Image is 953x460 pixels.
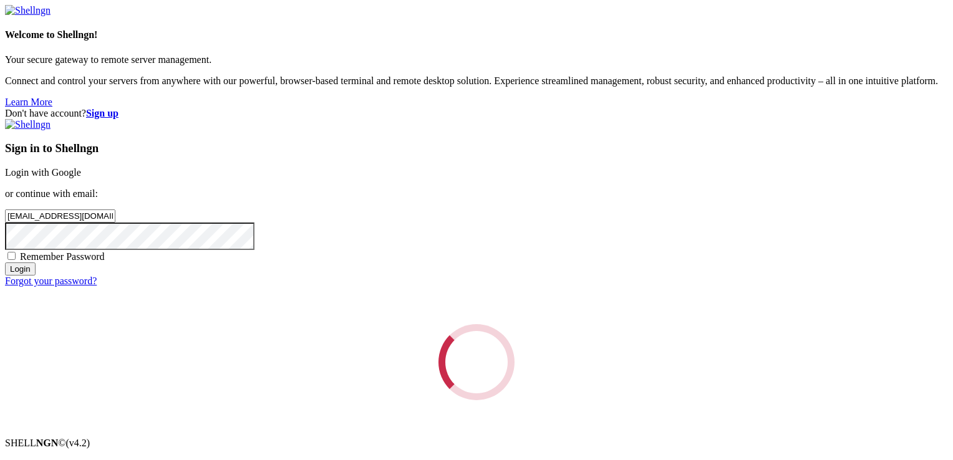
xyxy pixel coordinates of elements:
[5,97,52,107] a: Learn More
[5,29,948,41] h4: Welcome to Shellngn!
[5,5,51,16] img: Shellngn
[5,188,948,199] p: or continue with email:
[86,108,119,118] a: Sign up
[5,108,948,119] div: Don't have account?
[36,438,59,448] b: NGN
[66,438,90,448] span: 4.2.0
[20,251,105,262] span: Remember Password
[5,141,948,155] h3: Sign in to Shellngn
[5,209,115,223] input: Email address
[432,318,521,407] div: Loading...
[5,276,97,286] a: Forgot your password?
[5,54,948,65] p: Your secure gateway to remote server management.
[5,438,90,448] span: SHELL ©
[5,167,81,178] a: Login with Google
[5,262,36,276] input: Login
[5,119,51,130] img: Shellngn
[5,75,948,87] p: Connect and control your servers from anywhere with our powerful, browser-based terminal and remo...
[7,252,16,260] input: Remember Password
